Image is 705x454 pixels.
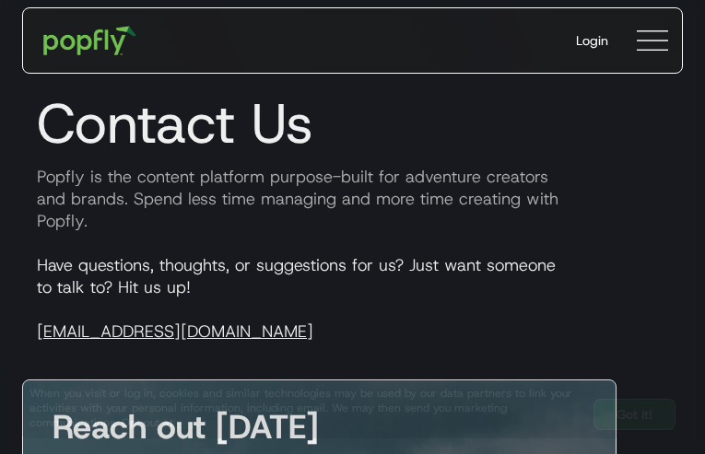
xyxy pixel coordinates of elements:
[561,17,623,64] a: Login
[37,320,313,343] a: [EMAIL_ADDRESS][DOMAIN_NAME]
[22,90,683,157] h1: Contact Us
[173,415,196,430] a: here
[576,31,608,50] div: Login
[22,254,683,343] p: Have questions, thoughts, or suggestions for us? Just want someone to talk to? Hit us up!
[30,13,149,68] a: home
[29,386,579,430] div: When you visit or log in, cookies and similar technologies may be used by our data partners to li...
[22,166,683,232] p: Popfly is the content platform purpose-built for adventure creators and brands. Spend less time m...
[593,399,676,430] a: Got It!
